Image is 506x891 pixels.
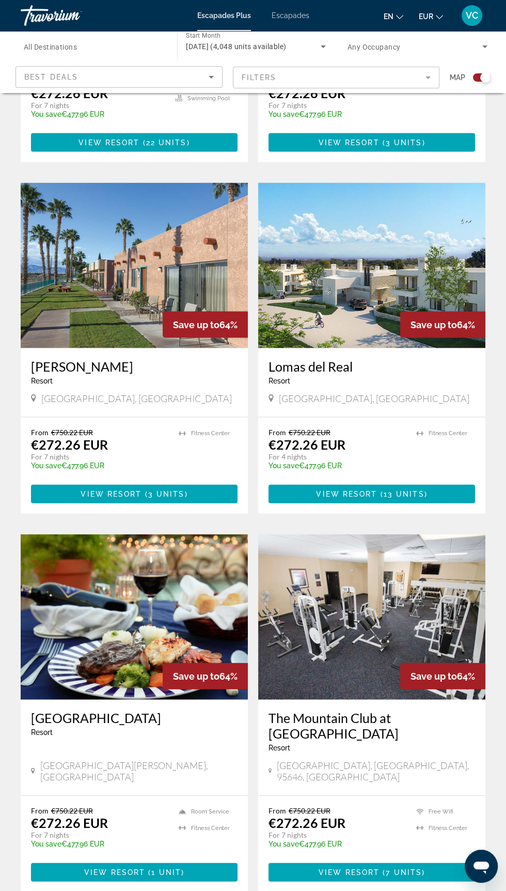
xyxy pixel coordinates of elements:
[384,12,393,21] font: en
[268,100,406,110] p: For 7 nights
[148,489,185,498] span: 3 units
[419,12,433,21] font: EUR
[142,489,188,498] span: ( )
[379,138,425,146] span: ( )
[197,11,251,20] a: Escapades Plus
[31,839,61,848] span: You save
[429,824,467,831] span: Fitness Center
[31,358,238,374] a: [PERSON_NAME]
[386,868,422,876] span: 7 units
[458,5,485,26] button: Menu utilisateur
[41,392,232,404] span: [GEOGRAPHIC_DATA], [GEOGRAPHIC_DATA]
[268,484,475,503] a: View Resort(13 units)
[268,452,406,461] p: For 4 nights
[163,311,248,337] div: 64%
[186,32,220,39] span: Start Month
[31,452,168,461] p: For 7 nights
[400,311,485,337] div: 64%
[410,319,457,330] span: Save up to
[429,429,467,436] span: Fitness Center
[400,663,485,689] div: 64%
[268,839,406,848] p: €477.96 EUR
[31,815,108,830] p: €272.26 EUR
[51,806,93,815] span: €750.22 EUR
[151,868,181,876] span: 1 unit
[268,863,475,881] button: View Resort(7 units)
[145,868,184,876] span: ( )
[316,489,377,498] span: View Resort
[191,824,230,831] span: Fitness Center
[466,10,478,21] font: VC
[429,808,453,815] span: Free Wifi
[31,710,238,725] a: [GEOGRAPHIC_DATA]
[21,534,248,699] img: ii_lgf4.jpg
[419,9,443,24] button: Changer de devise
[31,863,238,881] button: View Resort(1 unit)
[279,392,469,404] span: [GEOGRAPHIC_DATA], [GEOGRAPHIC_DATA]
[173,319,219,330] span: Save up to
[31,484,238,503] button: View Resort(3 units)
[233,66,440,89] button: Filter
[379,868,425,876] span: ( )
[410,670,457,681] span: Save up to
[268,110,299,118] span: You save
[163,663,248,689] div: 64%
[31,100,165,110] p: For 7 nights
[268,830,406,839] p: For 7 nights
[24,71,214,83] mat-select: Sort by
[268,358,475,374] a: Lomas del Real
[268,839,299,848] span: You save
[21,2,124,29] a: Travorium
[289,806,330,815] span: €750.22 EUR
[24,43,77,51] span: All Destinations
[277,759,475,782] span: [GEOGRAPHIC_DATA], [GEOGRAPHIC_DATA], 95646, [GEOGRAPHIC_DATA]
[146,138,187,146] span: 22 units
[384,9,403,24] button: Changer de langue
[268,436,345,452] p: €272.26 EUR
[31,806,49,815] span: From
[51,427,93,436] span: €750.22 EUR
[268,806,286,815] span: From
[258,182,485,348] img: ii_ldr1.jpg
[268,461,299,469] span: You save
[258,534,485,699] img: ii_mck3.jpg
[272,11,309,20] a: Escapades
[191,808,229,815] span: Room Service
[268,110,406,118] p: €477.96 EUR
[78,138,139,146] span: View Resort
[268,743,290,751] span: Resort
[31,728,53,736] span: Resort
[268,376,290,385] span: Resort
[31,376,53,385] span: Resort
[21,182,248,348] img: ii_hvd1.jpg
[31,133,238,151] button: View Resort(22 units)
[268,461,406,469] p: €477.96 EUR
[186,42,286,51] span: [DATE] (4,048 units available)
[31,110,61,118] span: You save
[31,461,168,469] p: €477.96 EUR
[384,489,424,498] span: 13 units
[31,427,49,436] span: From
[139,138,189,146] span: ( )
[24,73,78,81] span: Best Deals
[31,839,168,848] p: €477.96 EUR
[347,43,401,51] span: Any Occupancy
[268,815,345,830] p: €272.26 EUR
[81,489,141,498] span: View Resort
[450,70,465,85] span: Map
[268,710,475,741] a: The Mountain Club at [GEOGRAPHIC_DATA]
[268,133,475,151] button: View Resort(3 units)
[386,138,422,146] span: 3 units
[31,110,165,118] p: €477.96 EUR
